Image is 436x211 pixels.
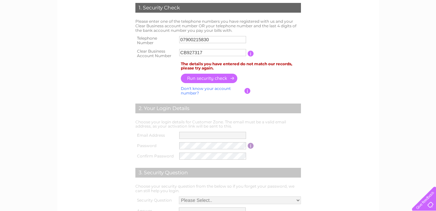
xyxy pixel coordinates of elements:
[361,28,376,32] a: Energy
[134,118,303,130] td: Choose your login details for Customer Zone. The email must be a valid email address, as your act...
[314,3,358,11] a: 0333 014 3131
[65,4,372,31] div: Clear Business is a trading name of Verastar Limited (registered in [GEOGRAPHIC_DATA] No. 3667643...
[134,151,178,161] th: Confirm Password
[244,88,251,94] input: Information
[248,51,254,56] input: Information
[134,34,178,47] th: Telephone Number
[134,195,177,206] th: Security Question
[135,104,301,113] div: 2. Your Login Details
[248,143,254,149] input: Information
[181,86,231,95] a: Don't know your account number?
[134,130,178,141] th: Email Address
[134,18,303,34] td: Please enter one of the telephone numbers you have registered with us and your Clear Business acc...
[134,141,178,151] th: Password
[134,182,303,195] td: Choose your security question from the below so if you forget your password, we can still help yo...
[135,168,301,178] div: 3. Security Question
[416,28,432,32] a: Contact
[179,60,303,72] td: The details you have entered do not match our records, please try again.
[380,28,399,32] a: Telecoms
[134,47,178,60] th: Clear Business Account Number
[135,3,301,13] div: 1. Security Check
[345,28,357,32] a: Water
[403,28,412,32] a: Blog
[15,17,48,37] img: logo.png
